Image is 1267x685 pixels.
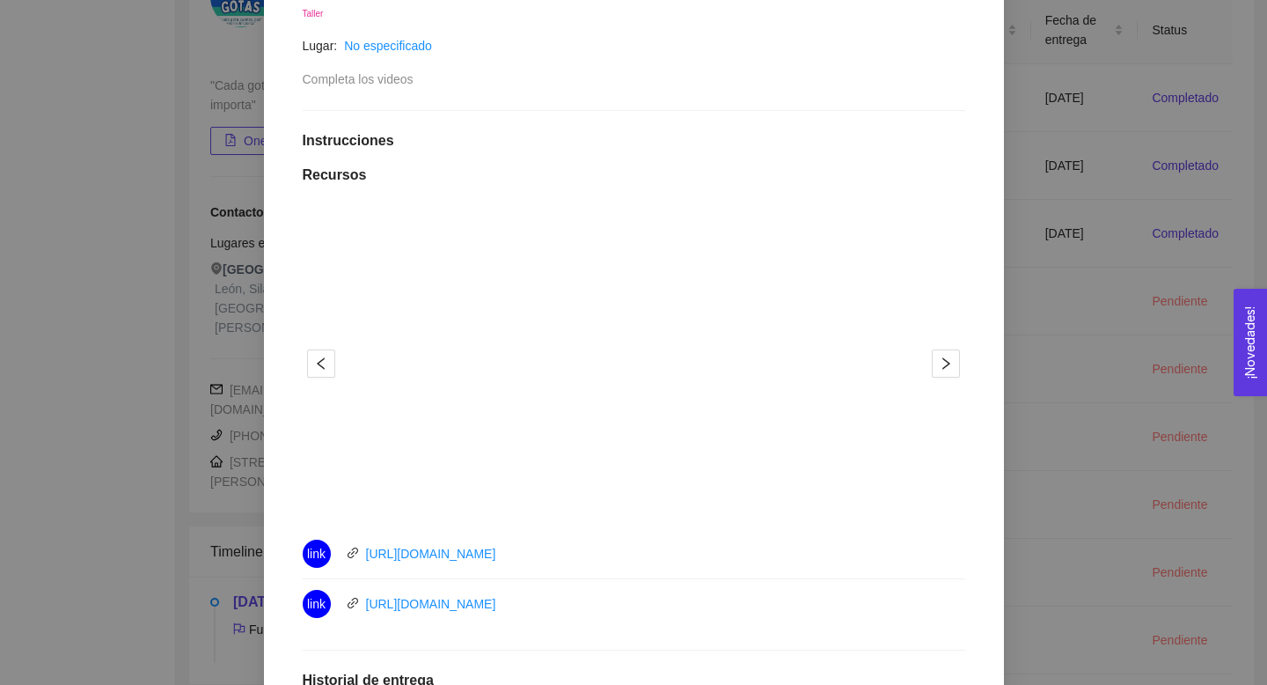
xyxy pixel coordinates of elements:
[347,597,359,609] span: link
[307,590,326,618] span: link
[344,39,432,53] a: No especificado
[303,132,965,150] h1: Instrucciones
[303,72,414,86] span: Completa los videos
[303,36,338,55] article: Lugar:
[352,205,915,522] iframe: Erika 02
[366,597,496,611] a: [URL][DOMAIN_NAME]
[1234,289,1267,396] button: Open Feedback Widget
[932,350,960,378] button: right
[366,547,496,561] a: [URL][DOMAIN_NAME]
[308,357,334,371] span: left
[303,9,324,18] span: Taller
[307,350,335,378] button: left
[307,540,326,568] span: link
[640,497,654,499] button: 2
[933,357,959,371] span: right
[347,547,359,559] span: link
[613,497,634,499] button: 1
[303,166,965,184] h1: Recursos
